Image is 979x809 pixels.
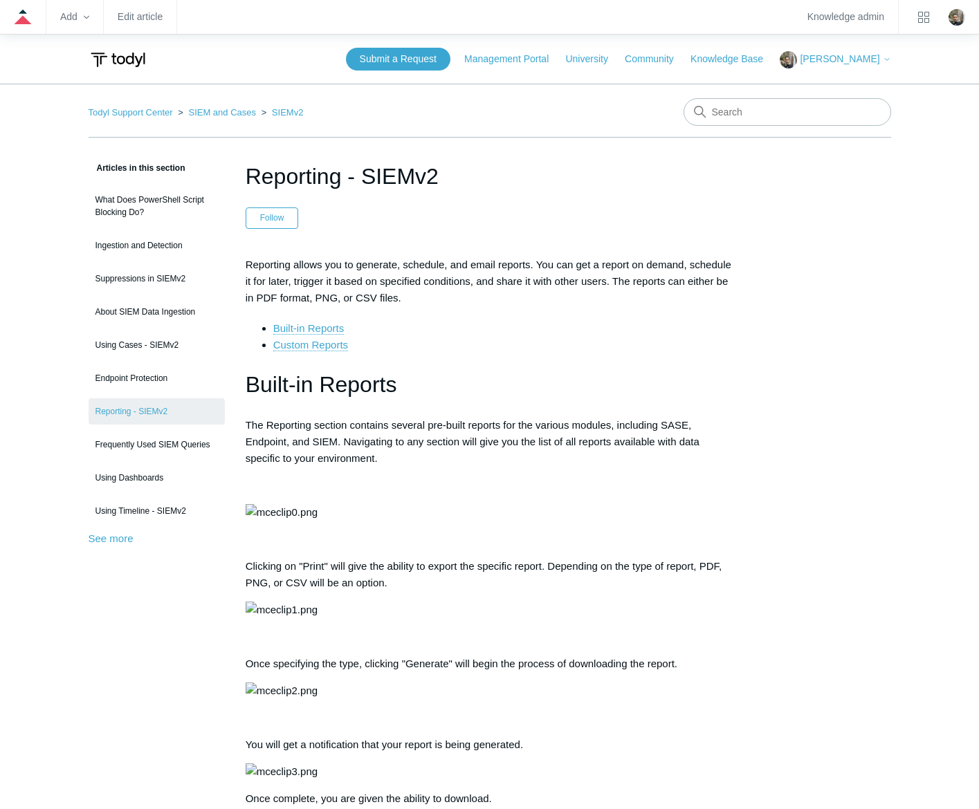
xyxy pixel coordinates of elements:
a: Knowledge Base [690,52,777,66]
input: Search [684,98,891,126]
p: Once specifying the type, clicking "Generate" will begin the process of downloading the report. [246,655,734,672]
a: Built-in Reports [273,322,345,335]
a: Todyl Support Center [89,107,173,118]
a: Knowledge admin [807,13,884,21]
a: About SIEM Data Ingestion [89,299,225,325]
li: Todyl Support Center [89,107,176,118]
img: user avatar [949,9,965,26]
a: Management Portal [464,52,562,66]
a: See more [89,532,134,544]
img: mceclip3.png [246,763,318,780]
p: The Reporting section contains several pre-built reports for the various modules, including SASE,... [246,417,734,467]
img: mceclip1.png [246,602,318,618]
a: Frequently Used SIEM Queries [89,431,225,458]
img: Todyl Support Center Help Center home page [89,47,147,73]
img: mceclip0.png [246,504,318,521]
p: You will get a notification that your report is being generated. [246,736,734,753]
span: Articles in this section [89,163,185,173]
img: mceclip2.png [246,682,318,699]
a: University [565,52,621,66]
a: Suppressions in SIEMv2 [89,266,225,292]
h1: Reporting - SIEMv2 [246,160,734,193]
a: Reporting - SIEMv2 [89,398,225,425]
a: SIEM and Cases [188,107,256,118]
p: Once complete, you are given the ability to download. [246,790,734,807]
h1: Built-in Reports [246,367,734,402]
zd-hc-trigger: Add [60,13,89,21]
button: [PERSON_NAME] [780,51,890,68]
zd-hc-trigger: Click your profile icon to open the profile menu [949,9,965,26]
button: Follow Article [246,207,299,228]
a: Community [625,52,688,66]
span: [PERSON_NAME] [800,53,879,64]
a: Submit a Request [346,48,450,71]
li: SIEM and Cases [175,107,258,118]
p: Reporting allows you to generate, schedule, and email reports. You can get a report on demand, sc... [246,257,734,306]
a: Edit article [118,13,163,21]
a: Custom Reports [273,339,348,351]
a: Using Cases - SIEMv2 [89,332,225,358]
a: Endpoint Protection [89,365,225,391]
li: SIEMv2 [259,107,304,118]
a: Using Timeline - SIEMv2 [89,498,225,524]
a: What Does PowerShell Script Blocking Do? [89,187,225,225]
a: Using Dashboards [89,465,225,491]
a: Ingestion and Detection [89,232,225,259]
p: Clicking on "Print" will give the ability to export the specific report. Depending on the type of... [246,558,734,591]
a: SIEMv2 [272,107,304,118]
